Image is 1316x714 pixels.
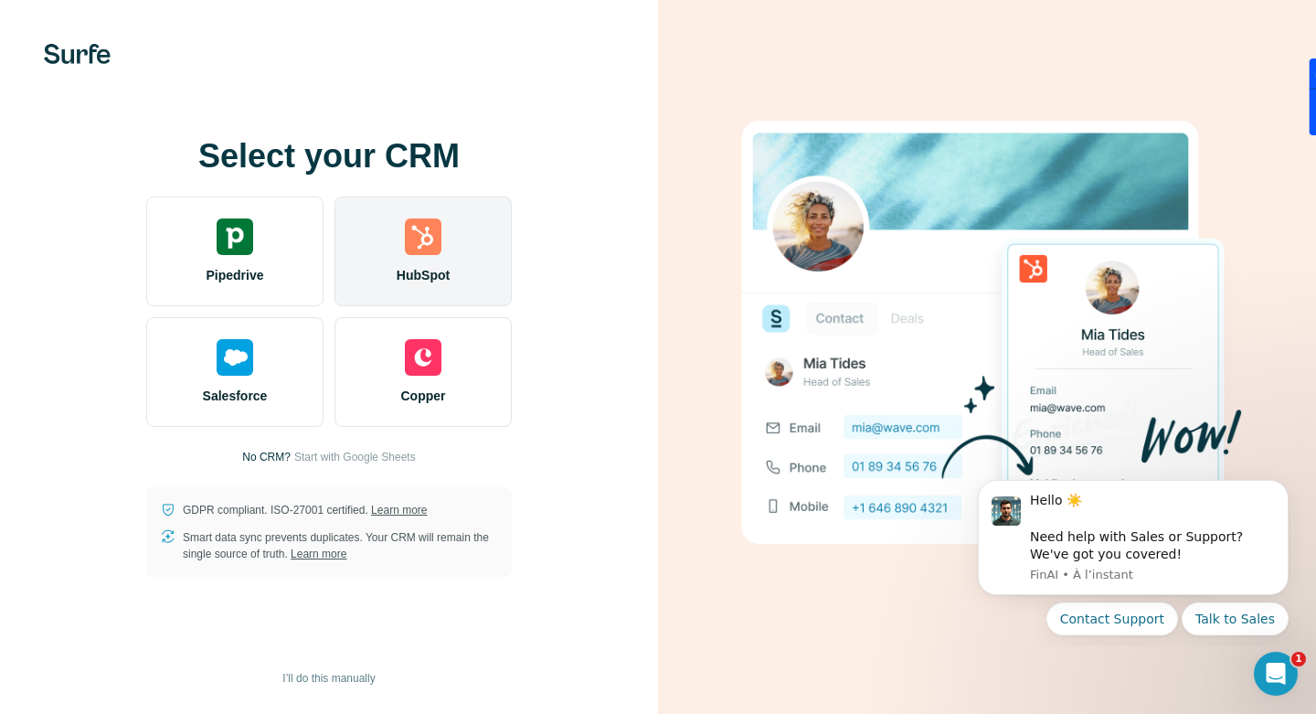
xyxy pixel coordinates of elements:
[217,339,253,376] img: salesforce's logo
[1254,652,1298,696] iframe: Intercom live chat
[291,548,346,560] a: Learn more
[206,266,263,284] span: Pipedrive
[405,339,441,376] img: copper's logo
[270,665,387,692] button: I’ll do this manually
[401,387,446,405] span: Copper
[1291,652,1306,666] span: 1
[242,449,291,465] p: No CRM?
[731,92,1243,623] img: HUBSPOT image
[397,266,450,284] span: HubSpot
[203,387,268,405] span: Salesforce
[371,504,427,517] a: Learn more
[183,502,427,518] p: GDPR compliant. ISO-27001 certified.
[44,44,111,64] img: Surfe's logo
[282,670,375,687] span: I’ll do this manually
[294,449,416,465] button: Start with Google Sheets
[217,218,253,255] img: pipedrive's logo
[183,529,497,562] p: Smart data sync prevents duplicates. Your CRM will remain the single source of truth.
[405,218,441,255] img: hubspot's logo
[146,138,512,175] h1: Select your CRM
[950,464,1316,646] iframe: Intercom notifications message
